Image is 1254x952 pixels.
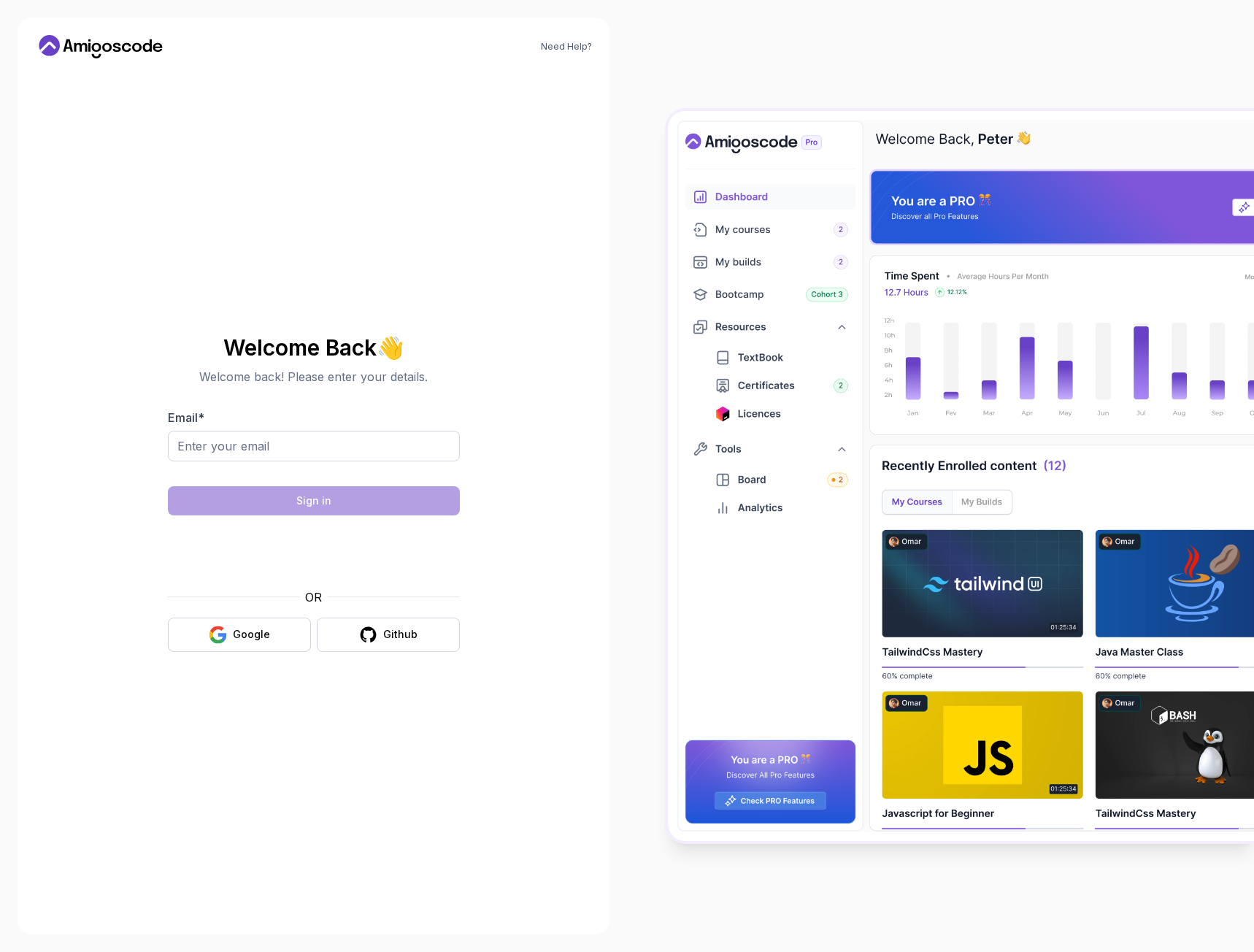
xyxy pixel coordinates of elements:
[296,494,331,508] div: Sign in
[168,410,204,425] label: Email *
[317,618,460,652] button: Github
[668,111,1254,841] img: Amigoscode Dashboard
[204,524,424,580] iframe: Widget containing checkbox for hCaptcha security challenge
[168,618,311,652] button: Google
[233,627,270,642] div: Google
[168,368,460,385] p: Welcome back! Please enter your details.
[35,35,166,58] a: Home link
[305,588,322,606] p: OR
[375,334,405,361] span: 👋
[168,336,460,359] h2: Welcome Back
[541,41,592,53] a: Need Help?
[168,431,460,461] input: Enter your email
[168,486,460,515] button: Sign in
[383,627,418,642] div: Github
